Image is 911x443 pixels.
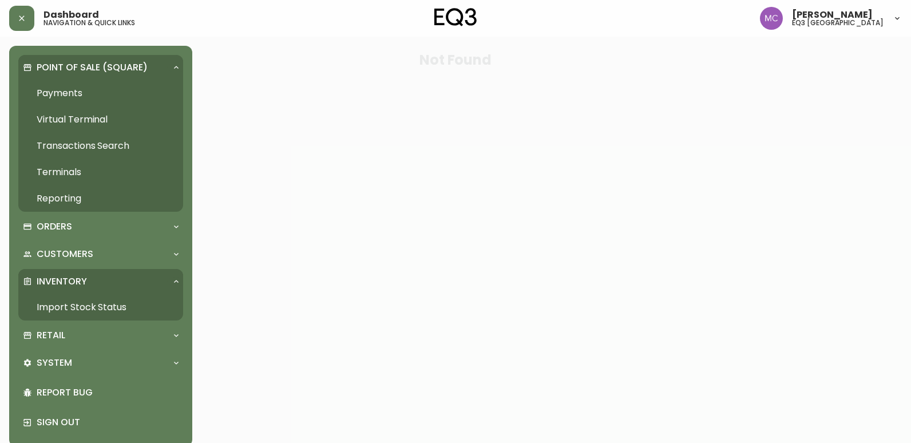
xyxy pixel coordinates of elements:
p: Report Bug [37,386,179,399]
a: Payments [18,80,183,106]
a: Transactions Search [18,133,183,159]
div: Inventory [18,269,183,294]
div: Retail [18,323,183,348]
div: Point of Sale (Square) [18,55,183,80]
h5: navigation & quick links [43,19,135,26]
p: Point of Sale (Square) [37,61,148,74]
h5: eq3 [GEOGRAPHIC_DATA] [792,19,884,26]
p: Retail [37,329,65,342]
div: Orders [18,214,183,239]
p: Inventory [37,275,87,288]
div: Report Bug [18,378,183,408]
p: Orders [37,220,72,233]
a: Terminals [18,159,183,185]
p: Sign Out [37,416,179,429]
p: System [37,357,72,369]
span: Dashboard [43,10,99,19]
a: Reporting [18,185,183,212]
a: Virtual Terminal [18,106,183,133]
span: [PERSON_NAME] [792,10,873,19]
a: Import Stock Status [18,294,183,321]
div: Sign Out [18,408,183,437]
img: 6dbdb61c5655a9a555815750a11666cc [760,7,783,30]
p: Customers [37,248,93,260]
div: Customers [18,242,183,267]
img: logo [434,8,477,26]
div: System [18,350,183,375]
